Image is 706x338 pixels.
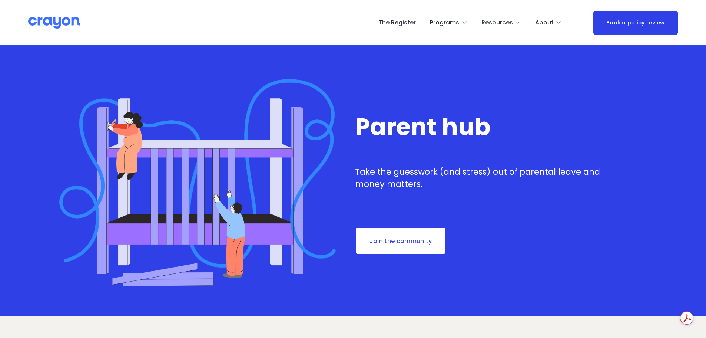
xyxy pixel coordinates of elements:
[481,17,513,28] span: Resources
[481,17,521,29] a: folder dropdown
[378,17,416,29] a: The Register
[355,227,446,255] a: Join the community
[535,17,554,28] span: About
[535,17,562,29] a: folder dropdown
[430,17,467,29] a: folder dropdown
[355,114,606,140] h1: Parent hub
[355,166,606,191] p: Take the guesswork (and stress) out of parental leave and money matters.
[430,17,459,28] span: Programs
[593,11,678,35] a: Book a policy review
[28,16,80,29] img: Crayon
